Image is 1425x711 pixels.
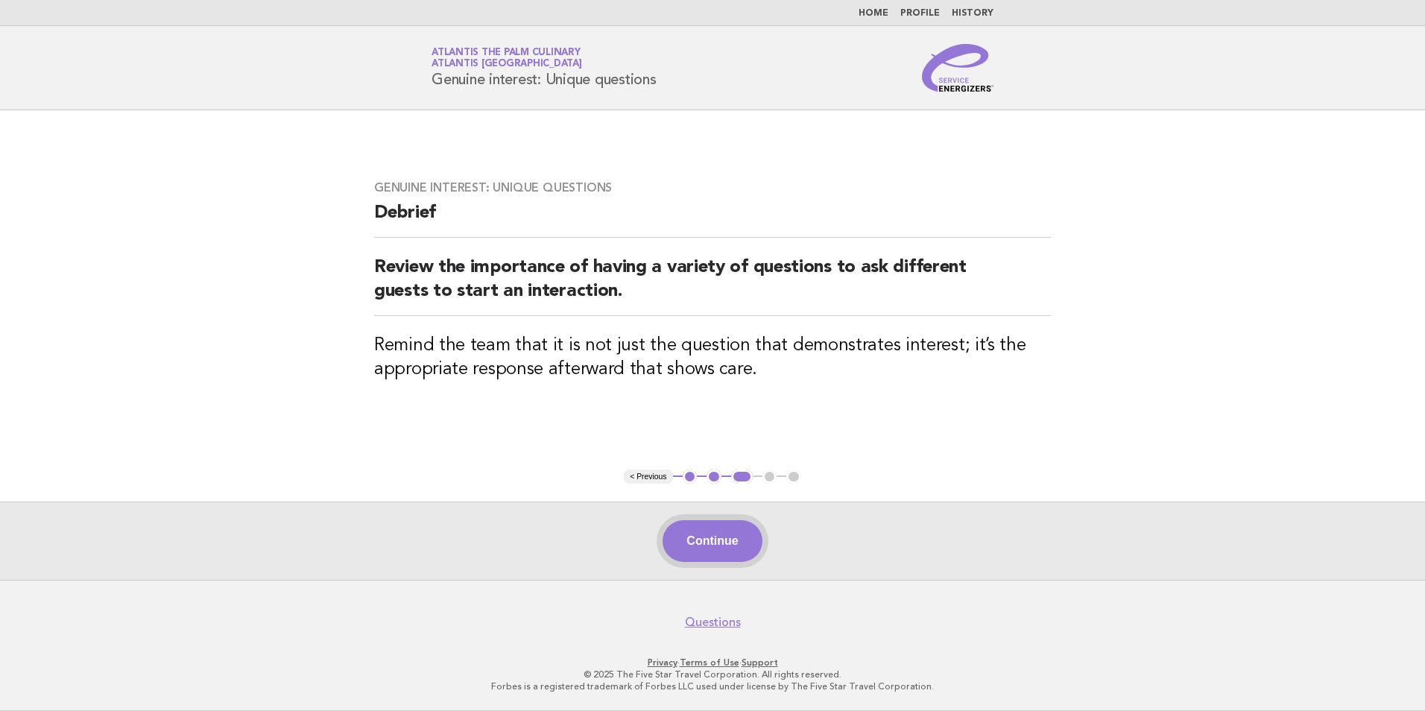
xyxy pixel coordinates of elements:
[432,48,582,69] a: Atlantis The Palm CulinaryAtlantis [GEOGRAPHIC_DATA]
[683,470,698,484] button: 1
[648,657,677,668] a: Privacy
[256,669,1169,680] p: © 2025 The Five Star Travel Corporation. All rights reserved.
[374,256,1051,316] h2: Review the importance of having a variety of questions to ask different guests to start an intera...
[374,201,1051,238] h2: Debrief
[680,657,739,668] a: Terms of Use
[859,9,888,18] a: Home
[256,657,1169,669] p: · ·
[256,680,1169,692] p: Forbes is a registered trademark of Forbes LLC used under license by The Five Star Travel Corpora...
[374,180,1051,195] h3: Genuine interest: Unique questions
[731,470,753,484] button: 3
[663,520,762,562] button: Continue
[707,470,721,484] button: 2
[432,60,582,69] span: Atlantis [GEOGRAPHIC_DATA]
[624,470,672,484] button: < Previous
[432,48,657,87] h1: Genuine interest: Unique questions
[922,44,993,92] img: Service Energizers
[742,657,778,668] a: Support
[685,615,741,630] a: Questions
[374,334,1051,382] h3: Remind the team that it is not just the question that demonstrates interest; it’s the appropriate...
[900,9,940,18] a: Profile
[952,9,993,18] a: History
